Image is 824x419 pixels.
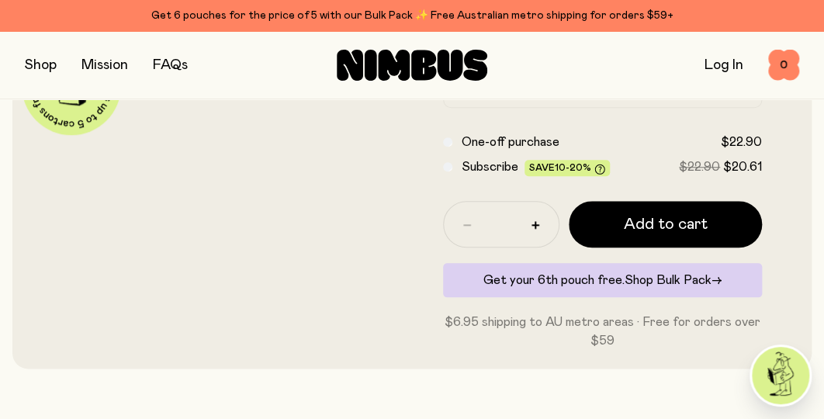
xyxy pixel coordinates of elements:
[768,50,799,81] button: 0
[723,161,762,173] span: $20.61
[705,58,743,72] a: Log In
[679,161,720,173] span: $22.90
[25,6,799,25] div: Get 6 pouches for the price of 5 with our Bulk Pack ✨ Free Australian metro shipping for orders $59+
[625,274,722,286] a: Shop Bulk Pack→
[752,347,809,404] img: agent
[153,58,188,72] a: FAQs
[569,201,762,248] button: Add to cart
[625,274,711,286] span: Shop Bulk Pack
[443,313,762,350] p: $6.95 shipping to AU metro areas · Free for orders over $59
[462,161,518,173] span: Subscribe
[443,263,762,297] div: Get your 6th pouch free.
[81,58,128,72] a: Mission
[721,136,762,148] span: $22.90
[529,163,605,175] span: Save
[462,136,559,148] span: One-off purchase
[624,213,708,235] span: Add to cart
[555,163,591,172] span: 10-20%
